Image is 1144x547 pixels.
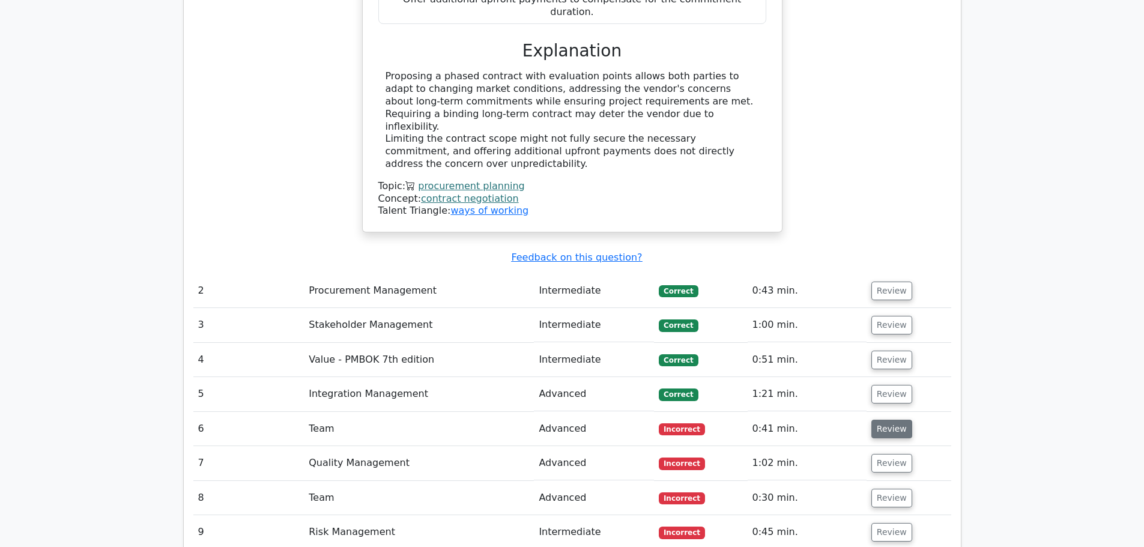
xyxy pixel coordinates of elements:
[193,343,304,377] td: 4
[659,458,705,470] span: Incorrect
[659,285,698,297] span: Correct
[871,523,912,542] button: Review
[386,70,759,170] div: Proposing a phased contract with evaluation points allows both parties to adapt to changing marke...
[748,481,867,515] td: 0:30 min.
[511,252,642,263] a: Feedback on this question?
[193,412,304,446] td: 6
[659,423,705,435] span: Incorrect
[450,205,528,216] a: ways of working
[534,481,654,515] td: Advanced
[748,412,867,446] td: 0:41 min.
[304,412,534,446] td: Team
[659,354,698,366] span: Correct
[748,308,867,342] td: 1:00 min.
[193,481,304,515] td: 8
[193,377,304,411] td: 5
[304,308,534,342] td: Stakeholder Management
[534,343,654,377] td: Intermediate
[748,377,867,411] td: 1:21 min.
[871,489,912,507] button: Review
[421,193,519,204] a: contract negotiation
[659,388,698,400] span: Correct
[659,319,698,331] span: Correct
[534,377,654,411] td: Advanced
[871,316,912,334] button: Review
[534,446,654,480] td: Advanced
[378,193,766,205] div: Concept:
[386,41,759,61] h3: Explanation
[304,377,534,411] td: Integration Management
[871,351,912,369] button: Review
[378,180,766,217] div: Talent Triangle:
[871,282,912,300] button: Review
[659,492,705,504] span: Incorrect
[304,446,534,480] td: Quality Management
[871,385,912,403] button: Review
[748,274,867,308] td: 0:43 min.
[193,308,304,342] td: 3
[748,446,867,480] td: 1:02 min.
[534,308,654,342] td: Intermediate
[871,454,912,473] button: Review
[304,274,534,308] td: Procurement Management
[871,420,912,438] button: Review
[659,527,705,539] span: Incorrect
[534,412,654,446] td: Advanced
[418,180,525,192] a: procurement planning
[748,343,867,377] td: 0:51 min.
[378,180,766,193] div: Topic:
[304,343,534,377] td: Value - PMBOK 7th edition
[304,481,534,515] td: Team
[534,274,654,308] td: Intermediate
[193,446,304,480] td: 7
[193,274,304,308] td: 2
